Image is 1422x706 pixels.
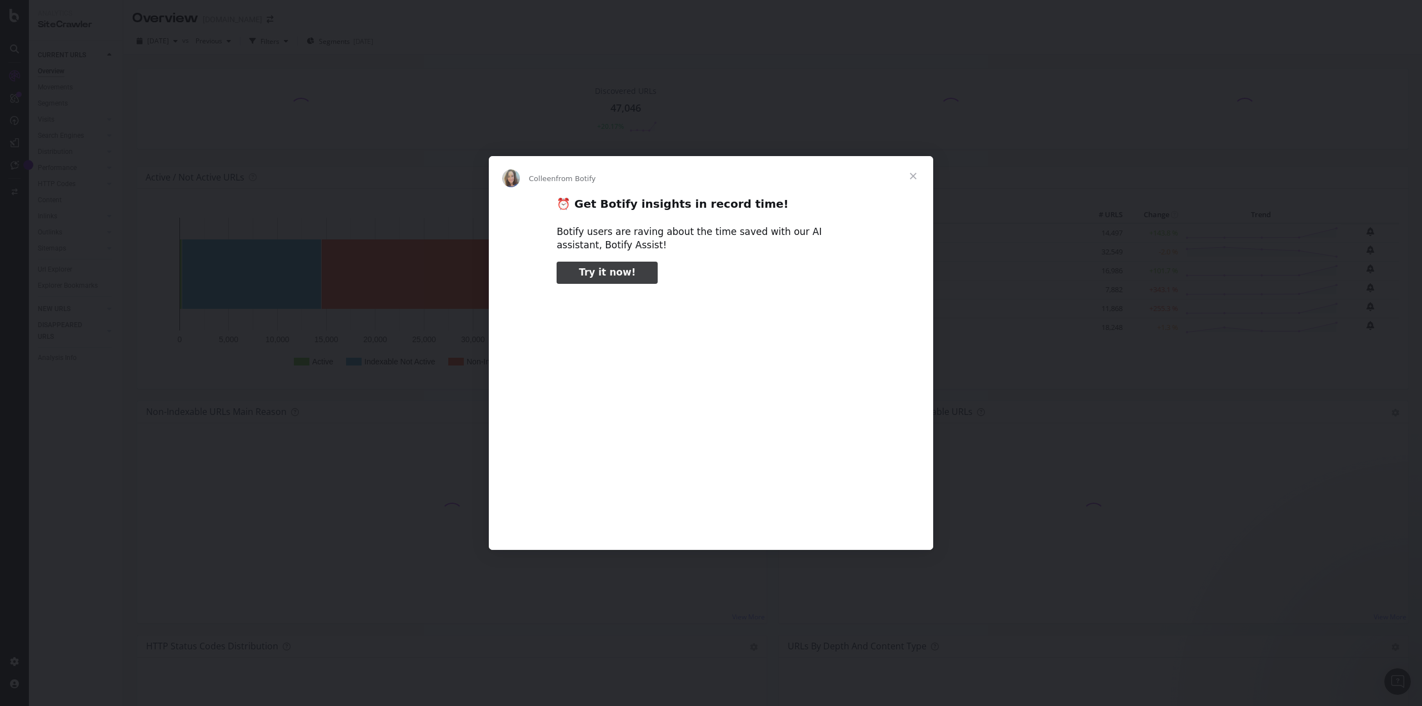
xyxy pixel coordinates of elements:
video: Play video [479,293,943,525]
div: Botify users are raving about the time saved with our AI assistant, Botify Assist! [557,226,865,252]
span: Try it now! [579,267,635,278]
span: from Botify [556,174,596,183]
h2: ⏰ Get Botify insights in record time! [557,197,865,217]
span: Close [893,156,933,196]
span: Colleen [529,174,556,183]
a: Try it now! [557,262,658,284]
img: Profile image for Colleen [502,169,520,187]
